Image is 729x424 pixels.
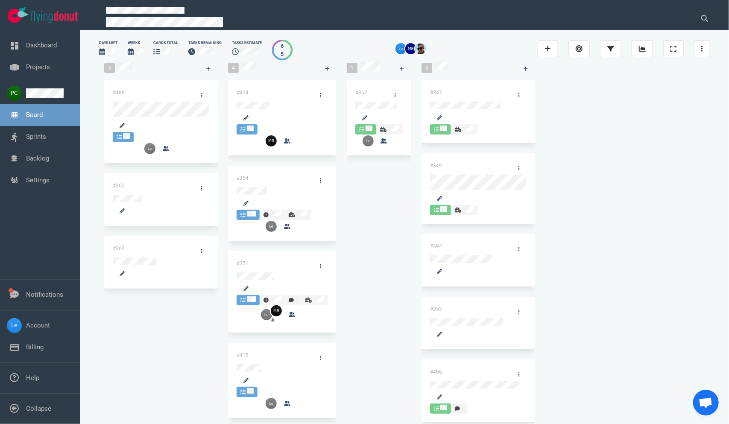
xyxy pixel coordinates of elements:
[266,221,277,232] img: 26
[26,291,63,298] a: Notifications
[26,374,39,382] a: Help
[237,260,249,266] a: #351
[266,398,277,409] img: 26
[430,306,442,312] a: #393
[26,155,49,162] a: Backlog
[281,50,284,58] div: 5
[237,90,249,96] a: #474
[405,43,416,54] img: 26
[232,40,262,46] div: Tasks Estimate
[104,63,115,73] span: 3
[153,40,178,46] div: cards total
[271,305,282,316] img: 26
[430,163,442,169] a: #349
[266,135,277,146] img: 26
[347,63,357,73] span: 1
[113,183,125,189] a: #365
[144,143,155,154] img: 26
[99,40,117,46] div: days left
[26,133,46,140] a: Sprints
[26,322,50,329] a: Account
[430,369,442,375] a: #406
[430,243,442,249] a: #394
[228,63,239,73] span: 4
[26,405,51,412] a: Collapse
[26,41,57,49] a: Dashboard
[26,111,43,119] a: Board
[237,175,249,181] a: #364
[415,43,426,54] img: 26
[261,309,272,320] img: 26
[188,40,222,46] div: Tasks Remaining
[355,90,367,96] a: #367
[693,390,719,415] div: Open de chat
[363,135,374,146] img: 26
[113,246,125,251] a: #366
[26,176,50,184] a: Settings
[281,42,284,50] div: 6
[430,90,442,96] a: #347
[395,43,407,54] img: 26
[237,352,249,358] a: #415
[31,11,78,23] img: Flying Donut text logo
[26,343,44,351] a: Billing
[113,90,125,96] a: #488
[422,63,432,73] span: 6
[128,40,143,46] div: Weeks
[26,63,50,71] a: Projects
